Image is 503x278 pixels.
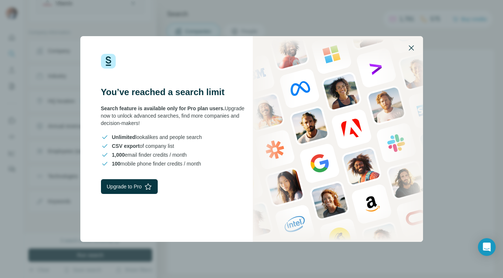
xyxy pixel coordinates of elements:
span: 100 [112,161,120,167]
span: Search feature is available only for Pro plan users. [101,105,225,111]
div: Open Intercom Messenger [478,238,496,256]
span: lookalikes and people search [112,133,202,141]
span: Unlimited [112,134,136,140]
img: Surfe Stock Photo - showing people and technologies [253,36,423,242]
span: 1,000 [112,152,125,158]
button: Upgrade to Pro [101,179,158,194]
h3: You’ve reached a search limit [101,86,252,98]
span: email finder credits / month [112,151,187,159]
img: Surfe Logo [101,54,116,69]
div: Upgrade now to unlock advanced searches, find more companies and decision-makers! [101,105,252,127]
span: CSV export [112,143,140,149]
span: of company list [112,142,174,150]
span: mobile phone finder credits / month [112,160,201,167]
